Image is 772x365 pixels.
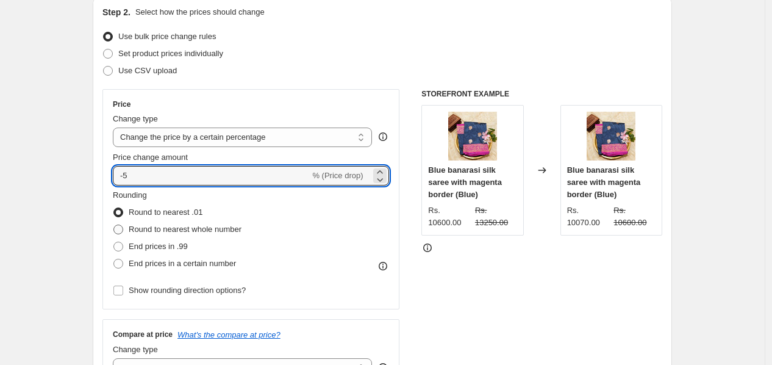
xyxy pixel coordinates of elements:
span: Show rounding direction options? [129,286,246,295]
span: Use CSV upload [118,66,177,75]
img: SD3257_1_80x.webp [448,112,497,161]
div: help [377,131,389,143]
span: Change type [113,345,158,354]
p: Select how the prices should change [135,6,265,18]
button: What's the compare at price? [177,330,281,339]
span: % (Price drop) [312,171,363,180]
span: Rounding [113,190,147,200]
span: Rs. 10070.00 [567,206,600,227]
span: Rs. 10600.00 [428,206,461,227]
h2: Step 2. [102,6,130,18]
span: Use bulk price change rules [118,32,216,41]
span: End prices in a certain number [129,259,236,268]
input: -15 [113,166,310,186]
span: Set product prices individually [118,49,223,58]
span: Round to nearest .01 [129,208,202,217]
h3: Price [113,99,130,109]
img: SD3257_1_80x.webp [587,112,635,161]
span: Change type [113,114,158,123]
span: Rs. 10600.00 [613,206,646,227]
h6: STOREFRONT EXAMPLE [421,89,662,99]
span: Round to nearest whole number [129,225,241,234]
span: End prices in .99 [129,242,188,251]
span: Blue banarasi silk saree with magenta border (Blue) [428,165,502,199]
span: Rs. 13250.00 [475,206,508,227]
span: Blue banarasi silk saree with magenta border (Blue) [567,165,641,199]
span: Price change amount [113,153,188,162]
h3: Compare at price [113,330,173,339]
